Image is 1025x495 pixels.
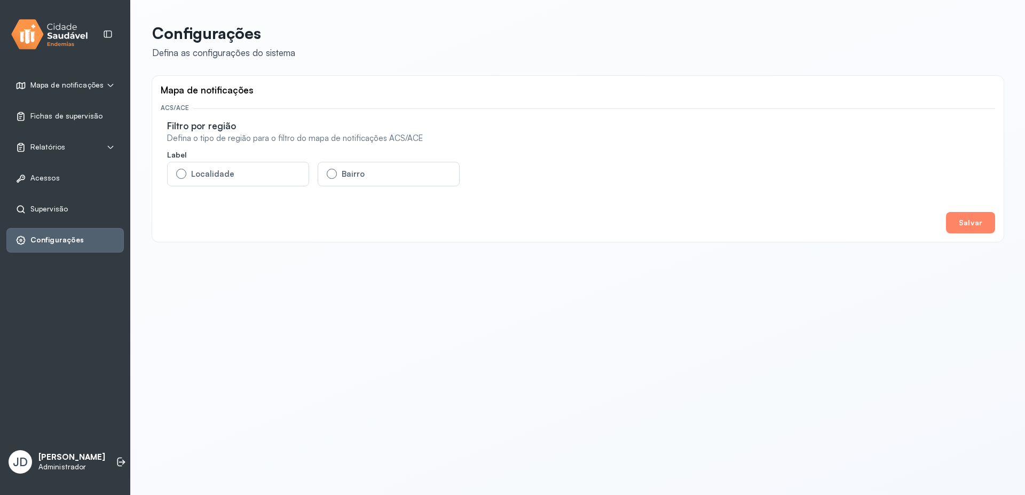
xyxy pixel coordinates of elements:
[15,235,115,246] a: Configurações
[30,205,68,214] span: Supervisão
[30,81,104,90] span: Mapa de notificações
[15,204,115,215] a: Supervisão
[11,17,88,52] img: logo.svg
[13,455,28,469] span: JD
[946,212,995,233] button: Salvar
[167,120,989,131] div: Filtro por região
[342,169,365,179] div: Bairro
[152,47,295,58] div: Defina as configurações do sistema
[15,173,115,184] a: Acessos
[167,133,594,144] div: Defina o tipo de região para o filtro do mapa de notificações ACS/ACE
[30,235,84,245] span: Configurações
[38,462,105,472] p: Administrador
[30,112,102,121] span: Fichas de supervisão
[30,174,60,183] span: Acessos
[191,169,234,179] div: Localidade
[15,111,115,122] a: Fichas de supervisão
[152,23,295,43] p: Configurações
[161,84,995,96] div: Mapa de notificações
[167,150,186,160] span: Label
[30,143,65,152] span: Relatórios
[161,104,189,112] div: ACS/ACE
[38,452,105,462] p: [PERSON_NAME]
